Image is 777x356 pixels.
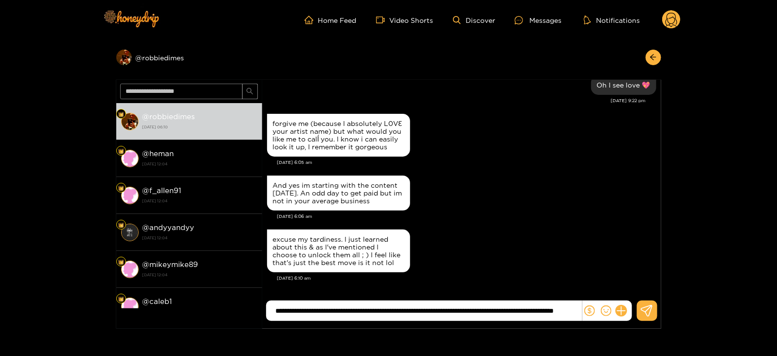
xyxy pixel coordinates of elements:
strong: [DATE] 12:04 [143,196,257,205]
img: conversation [121,187,139,204]
div: Messages [515,15,561,26]
a: Discover [453,16,495,24]
div: [DATE] 6:06 am [277,213,656,220]
div: @robbiedimes [116,50,262,65]
div: [DATE] 6:10 am [277,275,656,282]
img: Fan Level [118,222,124,228]
div: And yes im starting with the content [DATE]. An odd day to get paid but im not in your average bu... [273,181,404,205]
button: dollar [582,303,597,318]
strong: [DATE] 12:04 [143,270,257,279]
div: Sep. 24, 6:05 am [267,114,410,157]
div: Sep. 24, 6:06 am [267,176,410,211]
img: conversation [121,224,139,241]
img: conversation [121,298,139,315]
img: Fan Level [118,185,124,191]
div: [DATE] 9:22 pm [267,97,646,104]
strong: [DATE] 12:04 [143,307,257,316]
strong: @ mikeymike89 [143,260,199,268]
strong: @ caleb1 [143,297,172,305]
a: Video Shorts [376,16,434,24]
span: arrow-left [650,53,657,62]
strong: @ heman [143,149,174,158]
strong: [DATE] 06:10 [143,123,257,131]
img: conversation [121,261,139,278]
div: forgive me (because I absolutely L0VƐ your artist name) but what would you like me to calĺ you. I... [273,120,404,151]
button: Notifications [581,15,643,25]
div: [DATE] 6:05 am [277,159,656,166]
a: Home Feed [305,16,357,24]
button: search [242,84,258,99]
img: Fan Level [118,111,124,117]
span: home [305,16,318,24]
span: smile [601,305,612,316]
strong: @ robbiedimes [143,112,195,121]
img: Fan Level [118,259,124,265]
div: Sep. 24, 6:10 am [267,230,410,272]
img: Fan Level [118,296,124,302]
span: video-camera [376,16,390,24]
img: conversation [121,150,139,167]
span: dollar [584,305,595,316]
img: conversation [121,113,139,130]
div: excuse my tardiness. I just learned about this & as I've mentioned I choose to unlock them all ; ... [273,235,404,267]
button: arrow-left [646,50,661,65]
span: search [246,88,253,96]
strong: @ f_allen91 [143,186,181,195]
strong: [DATE] 12:04 [143,160,257,168]
strong: @ andyyandyy [143,223,195,231]
div: Sep. 23, 9:22 pm [591,75,656,95]
div: Oh I see love 💖 [597,81,651,89]
strong: [DATE] 12:04 [143,233,257,242]
img: Fan Level [118,148,124,154]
